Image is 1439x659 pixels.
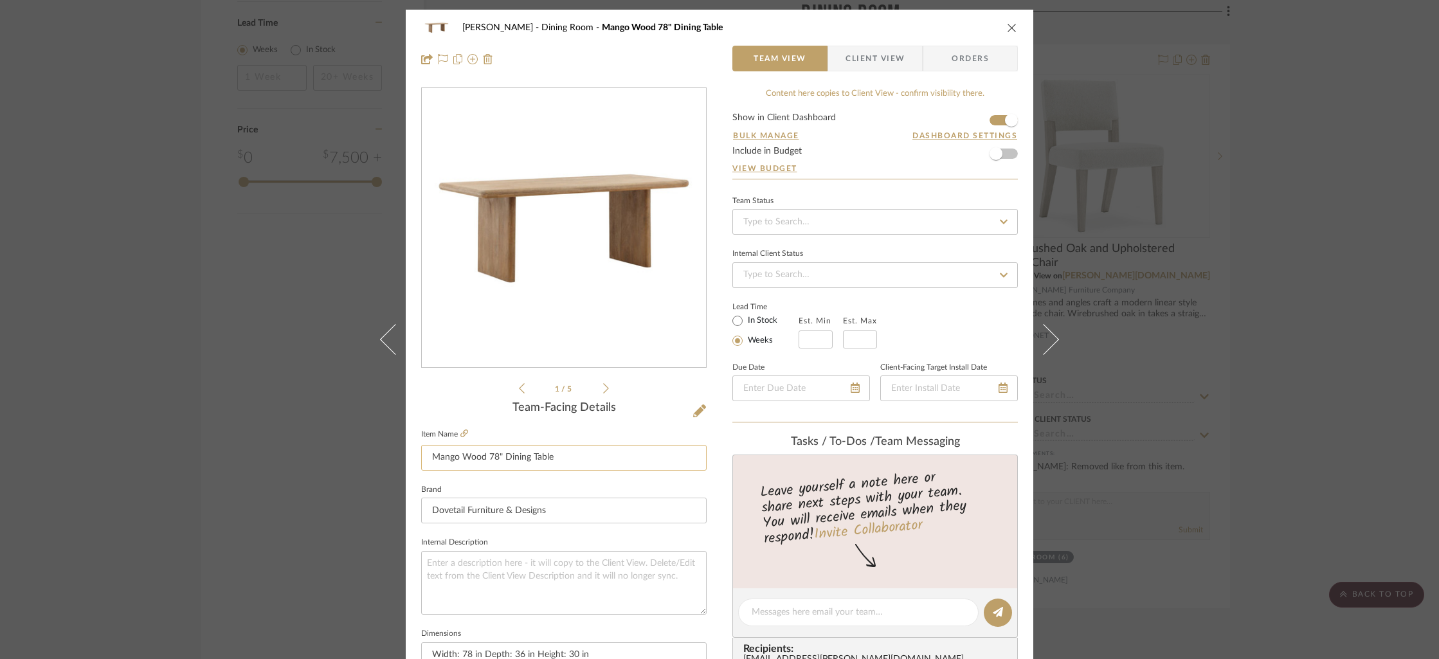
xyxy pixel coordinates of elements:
[602,23,723,32] span: Mango Wood 78" Dining Table
[732,365,765,371] label: Due Date
[483,54,493,64] img: Remove from project
[791,436,875,447] span: Tasks / To-Dos /
[567,385,574,393] span: 5
[880,365,987,371] label: Client-Facing Target Install Date
[732,198,774,204] div: Team Status
[843,316,877,325] label: Est. Max
[880,375,1018,401] input: Enter Install Date
[732,251,803,257] div: Internal Client Status
[813,514,923,546] a: Invite Collaborator
[732,209,1018,235] input: Type to Search…
[937,46,1003,71] span: Orders
[732,301,799,312] label: Lead Time
[799,316,831,325] label: Est. Min
[421,429,468,440] label: Item Name
[912,130,1018,141] button: Dashboard Settings
[743,643,1012,654] span: Recipients:
[422,89,706,368] div: 0
[462,23,541,32] span: [PERSON_NAME]
[541,23,602,32] span: Dining Room
[424,89,703,368] img: bbfcc9c6-0377-4a3a-bd5b-d3636005127e_436x436.jpg
[555,385,561,393] span: 1
[421,487,442,493] label: Brand
[421,15,452,41] img: bbfcc9c6-0377-4a3a-bd5b-d3636005127e_48x40.jpg
[745,315,777,327] label: In Stock
[421,631,461,637] label: Dimensions
[1006,22,1018,33] button: close
[732,262,1018,288] input: Type to Search…
[421,498,707,523] input: Enter Brand
[731,464,1020,550] div: Leave yourself a note here or share next steps with your team. You will receive emails when they ...
[754,46,806,71] span: Team View
[732,163,1018,174] a: View Budget
[732,312,799,348] mat-radio-group: Select item type
[846,46,905,71] span: Client View
[421,401,707,415] div: Team-Facing Details
[732,130,800,141] button: Bulk Manage
[745,335,773,347] label: Weeks
[421,445,707,471] input: Enter Item Name
[421,539,488,546] label: Internal Description
[732,435,1018,449] div: team Messaging
[561,385,567,393] span: /
[732,87,1018,100] div: Content here copies to Client View - confirm visibility there.
[732,375,870,401] input: Enter Due Date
